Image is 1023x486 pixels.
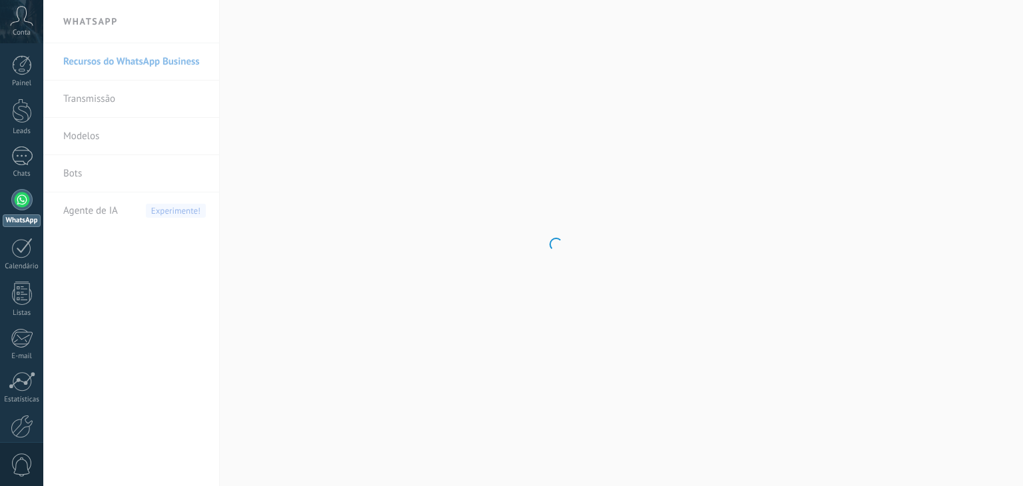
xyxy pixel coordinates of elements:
[3,309,41,318] div: Listas
[3,170,41,178] div: Chats
[3,352,41,361] div: E-mail
[3,214,41,227] div: WhatsApp
[3,262,41,271] div: Calendário
[3,79,41,88] div: Painel
[13,29,31,37] span: Conta
[3,127,41,136] div: Leads
[3,395,41,404] div: Estatísticas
